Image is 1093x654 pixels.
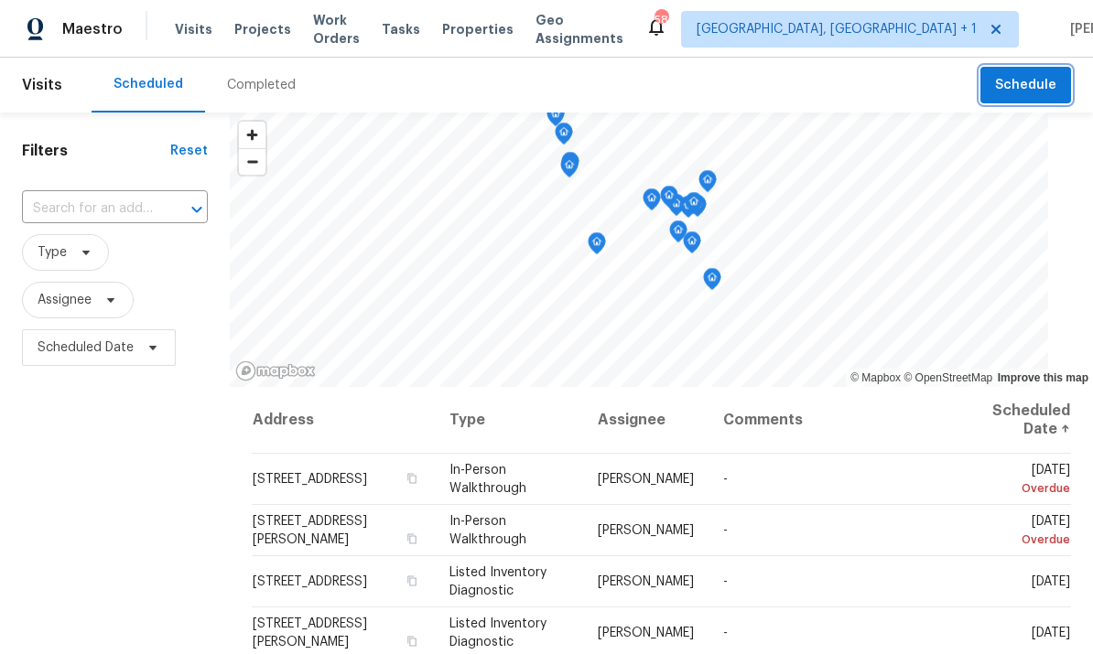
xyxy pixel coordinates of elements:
[114,75,183,93] div: Scheduled
[598,524,694,537] span: [PERSON_NAME]
[969,515,1070,549] span: [DATE]
[22,195,157,223] input: Search for an address...
[598,473,694,486] span: [PERSON_NAME]
[252,387,435,454] th: Address
[38,338,134,357] span: Scheduled Date
[685,192,703,220] div: Map marker
[643,188,661,217] div: Map marker
[313,11,360,48] span: Work Orders
[969,479,1070,498] div: Overdue
[598,627,694,639] span: [PERSON_NAME]
[449,515,526,546] span: In-Person Walkthrough
[709,387,954,454] th: Comments
[239,122,265,148] button: Zoom in
[404,531,420,547] button: Copy Address
[253,473,367,486] span: [STREET_ADDRESS]
[723,473,728,486] span: -
[697,20,977,38] span: [GEOGRAPHIC_DATA], [GEOGRAPHIC_DATA] + 1
[698,170,717,198] div: Map marker
[560,155,579,184] div: Map marker
[555,123,573,151] div: Map marker
[382,23,420,36] span: Tasks
[998,371,1088,384] a: Improve this map
[850,371,901,384] a: Mapbox
[175,20,212,38] span: Visits
[184,197,210,222] button: Open
[227,76,296,94] div: Completed
[235,360,316,381] a: Mapbox homepage
[1032,627,1070,639] span: [DATE]
[435,387,582,454] th: Type
[536,11,623,48] span: Geo Assignments
[170,142,208,160] div: Reset
[969,531,1070,549] div: Overdue
[546,104,565,133] div: Map marker
[404,470,420,487] button: Copy Address
[723,627,728,639] span: -
[22,142,170,160] h1: Filters
[253,617,367,649] span: [STREET_ADDRESS][PERSON_NAME]
[703,268,721,296] div: Map marker
[38,291,92,309] span: Assignee
[239,149,265,175] span: Zoom out
[234,20,291,38] span: Projects
[404,573,420,589] button: Copy Address
[561,152,579,180] div: Map marker
[904,371,992,384] a: OpenStreetMap
[38,243,67,262] span: Type
[404,633,420,649] button: Copy Address
[253,575,367,588] span: [STREET_ADDRESS]
[954,387,1071,454] th: Scheduled Date ↑
[669,220,687,249] div: Map marker
[230,113,1048,387] canvas: Map
[253,515,367,546] span: [STREET_ADDRESS][PERSON_NAME]
[980,67,1071,104] button: Schedule
[969,464,1070,498] span: [DATE]
[723,524,728,537] span: -
[723,575,728,588] span: -
[449,617,546,649] span: Listed Inventory Diagnostic
[239,148,265,175] button: Zoom out
[442,20,514,38] span: Properties
[679,196,698,224] div: Map marker
[683,231,701,260] div: Map marker
[1032,575,1070,588] span: [DATE]
[655,11,667,29] div: 58
[62,20,123,38] span: Maestro
[995,74,1056,97] span: Schedule
[598,575,694,588] span: [PERSON_NAME]
[660,186,678,214] div: Map marker
[449,566,546,597] span: Listed Inventory Diagnostic
[449,464,526,495] span: In-Person Walkthrough
[22,65,62,105] span: Visits
[588,232,606,261] div: Map marker
[583,387,709,454] th: Assignee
